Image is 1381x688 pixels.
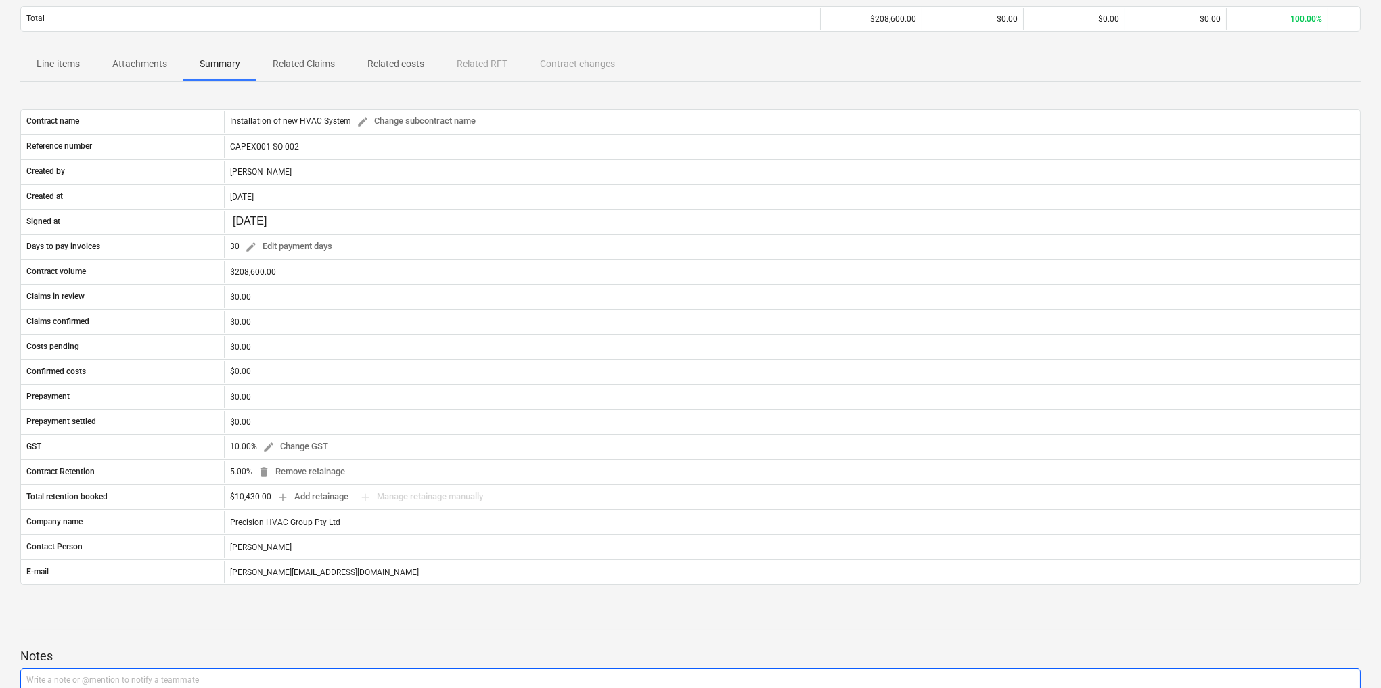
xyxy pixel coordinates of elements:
span: edit [357,116,369,128]
p: Days to pay invoices [26,241,100,252]
p: E-mail [26,566,49,578]
div: [PERSON_NAME][EMAIL_ADDRESS][DOMAIN_NAME] [224,561,1360,583]
p: Company name [26,516,83,528]
div: $0.00 [224,386,1360,408]
div: [PERSON_NAME] [224,536,1360,558]
p: Line-items [37,57,80,71]
p: Costs pending [26,341,79,352]
div: CAPEX001-SO-002 [224,136,1360,158]
p: Confirmed costs [26,366,86,377]
span: $0.00 [1098,14,1119,24]
span: edit [245,241,257,253]
p: Contract volume [26,266,86,277]
p: Summary [200,57,240,71]
div: $0.00 [224,336,1360,358]
div: [PERSON_NAME] [224,161,1360,183]
p: $0.00 [230,366,251,377]
p: Created at [26,191,63,202]
p: Contract Retention [26,466,95,478]
p: Created by [26,166,65,177]
p: Reference number [26,141,92,152]
p: Notes [20,648,1361,664]
p: Claims in review [26,291,85,302]
p: Total retention booked [26,491,108,503]
p: Prepayment [26,391,70,403]
div: $0.00 [224,311,1360,333]
div: $0.00 [224,411,1360,433]
div: $10,430.00 [230,486,489,507]
div: Precision HVAC Group Pty Ltd [224,511,1360,533]
input: Change [230,212,294,231]
div: $208,600.00 [820,8,922,30]
p: Contract name [26,116,79,127]
span: edit [263,441,275,453]
div: $208,600.00 [224,261,1360,283]
span: add [277,491,289,503]
p: Prepayment settled [26,416,96,428]
span: Add retainage [277,489,348,505]
p: Related costs [367,57,424,71]
span: delete [258,466,270,478]
button: Change subcontract name [351,111,481,132]
p: Total [26,13,45,24]
iframe: Chat Widget [1313,623,1381,688]
p: Attachments [112,57,167,71]
div: [DATE] [224,186,1360,208]
span: 100.00% [1290,14,1322,24]
button: Remove retainage [252,461,350,482]
div: 30 [230,236,338,257]
div: 5.00% [230,461,350,482]
p: Claims confirmed [26,316,89,327]
span: Edit payment days [245,239,332,254]
p: Related Claims [273,57,335,71]
button: Change GST [257,436,334,457]
button: Edit payment days [240,236,338,257]
div: Installation of new HVAC System [230,111,481,132]
div: 10.00% [230,436,334,457]
button: Add retainage [271,486,354,507]
div: $0.00 [224,286,1360,308]
span: $0.00 [997,14,1018,24]
span: Change GST [263,439,328,455]
p: Signed at [26,216,60,227]
span: Remove retainage [258,464,345,480]
span: $0.00 [1200,14,1221,24]
p: GST [26,441,41,453]
p: Contact Person [26,541,83,553]
span: Change subcontract name [357,114,476,129]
